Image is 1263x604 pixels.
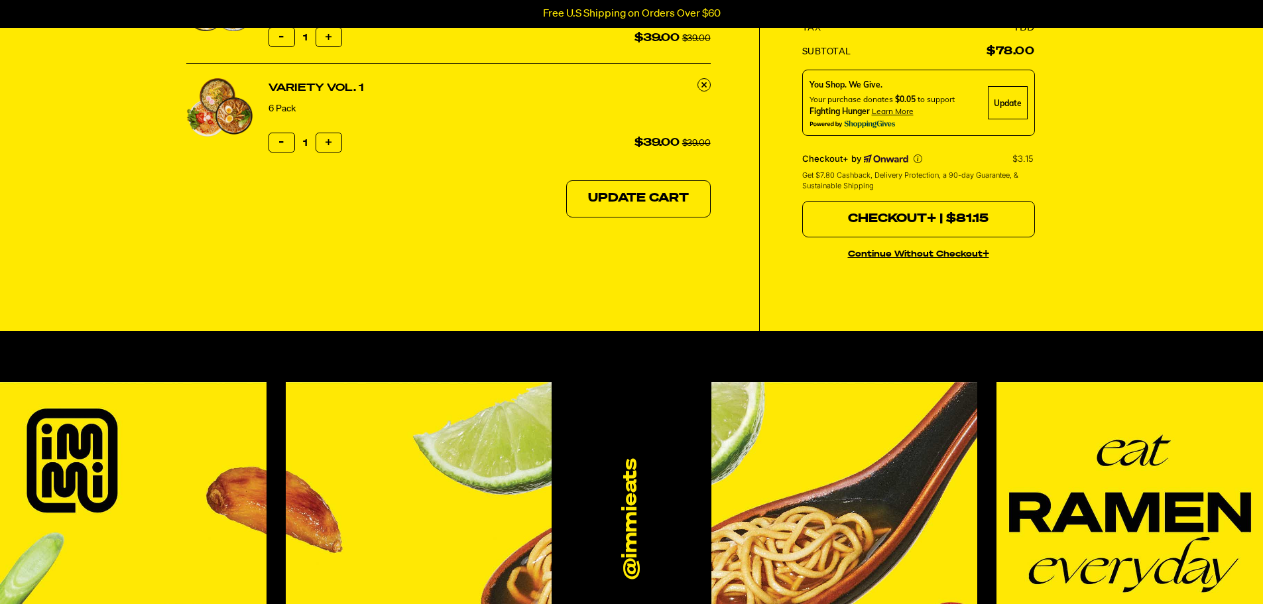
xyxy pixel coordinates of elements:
[1013,22,1035,34] dd: TBD
[802,243,1035,262] button: continue without Checkout+
[872,106,914,116] span: Learn more about donating
[851,153,861,164] span: by
[682,139,711,148] s: $39.00
[802,46,851,58] dt: Subtotal
[802,22,821,34] dt: Tax
[269,27,342,48] input: quantity
[269,133,342,154] input: quantity
[802,144,1035,200] section: Checkout+
[634,138,680,149] span: $39.00
[918,94,955,104] span: to support
[987,46,1034,57] strong: $78.00
[802,153,849,164] span: Checkout+
[269,101,364,116] div: 6 Pack
[186,78,253,137] img: Variety Vol. 1 - 6 Pack
[802,201,1035,238] button: Checkout+ | $81.15
[810,94,893,104] span: Your purchase donates
[864,154,908,164] a: Powered by Onward
[802,170,1032,192] span: Get $7.80 Cashback, Delivery Protection, a 90-day Guarantee, & Sustainable Shipping
[895,94,916,104] span: $0.05
[914,154,922,163] button: More info
[269,80,364,96] a: Variety Vol. 1
[543,8,721,20] p: Free U.S Shipping on Orders Over $60
[810,120,896,129] img: Powered By ShoppingGives
[634,33,680,44] span: $39.00
[988,86,1028,119] div: Update Cause Button
[810,79,981,91] div: You Shop. We Give.
[1012,153,1035,164] p: $3.15
[566,180,711,217] button: Update Cart
[682,34,711,43] s: $39.00
[810,106,870,116] span: Fighting Hunger
[620,458,643,579] a: @immieats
